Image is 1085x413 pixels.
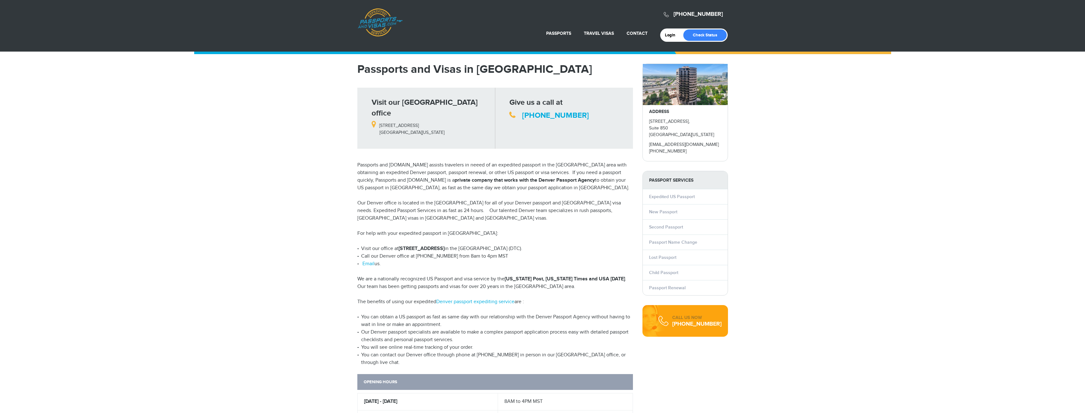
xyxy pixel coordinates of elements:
a: Passports [546,31,571,36]
a: Travel Visas [584,31,614,36]
p: For help with your expedited passport in [GEOGRAPHIC_DATA]: [357,230,633,237]
a: Child Passport [649,270,678,275]
a: Login [665,33,680,38]
a: Contact [627,31,648,36]
img: passportsandvisas_denver_5251_dtc_parkway_-_28de80_-_029b8f063c7946511503b0bb3931d518761db640.jpg [643,64,728,105]
li: us. [357,260,633,268]
p: We are a nationally recognized US Passport and visa service by the . Our team has been getting pa... [357,275,633,291]
a: Expedited US Passport [649,194,695,199]
div: CALL US NOW [672,315,722,321]
a: New Passport [649,209,677,215]
a: Passport Name Change [649,240,697,245]
li: Visit our office at in the [GEOGRAPHIC_DATA] (DTC). [357,245,633,253]
a: Check Status [683,29,727,41]
strong: [STREET_ADDRESS] [399,246,444,252]
li: You can obtain a US passport as fast as same day with our relationship with the Denver Passport A... [357,313,633,329]
li: Our Denver passport specialists are available to make a complex passport application process easy... [357,329,633,344]
div: [PHONE_NUMBER] [672,321,722,327]
a: Email [362,261,374,267]
p: Our Denver office is located in the [GEOGRAPHIC_DATA] for all of your Denver passport and [GEOGRA... [357,199,633,222]
strong: [DATE] - [DATE] [364,398,397,404]
strong: Visit our [GEOGRAPHIC_DATA] office [372,98,478,118]
p: [STREET_ADDRESS] [GEOGRAPHIC_DATA][US_STATE] [372,119,490,136]
a: Denver passport expediting service [436,299,514,305]
strong: [US_STATE] Post, [US_STATE] Times and USA [DATE] [505,276,625,282]
li: Call our Denver office at [PHONE_NUMBER] from 8am to 4pm MST [357,253,633,260]
th: OPENING HOURS [357,374,498,393]
strong: Give us a call at [509,98,563,107]
a: [EMAIL_ADDRESS][DOMAIN_NAME] [649,142,719,147]
a: Second Passport [649,224,683,230]
strong: private company that works with the Denver Passport Agency [455,177,595,183]
li: You will see online real-time tracking of your order. [357,344,633,351]
a: Passports & [DOMAIN_NAME] [358,8,403,37]
p: The benefits of using our expedited are : [357,298,633,306]
h1: Passports and Visas in [GEOGRAPHIC_DATA] [357,64,633,75]
td: 8AM to 4PM MST [498,393,633,410]
a: [PHONE_NUMBER] [673,11,723,18]
p: Passports and [DOMAIN_NAME] assists travelers in neeed of an expedited passport in the [GEOGRAPHI... [357,161,633,192]
strong: PASSPORT SERVICES [643,171,728,189]
a: Lost Passport [649,255,676,260]
a: [PHONE_NUMBER] [522,111,589,120]
a: Passport Renewal [649,285,686,291]
p: [STREET_ADDRESS], Suite 850 [GEOGRAPHIC_DATA][US_STATE] [649,118,721,138]
li: You can contact our Denver office through phone at [PHONE_NUMBER] in person in our [GEOGRAPHIC_DA... [357,351,633,366]
p: [PHONE_NUMBER] [649,148,721,155]
strong: ADDRESS [649,109,669,114]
